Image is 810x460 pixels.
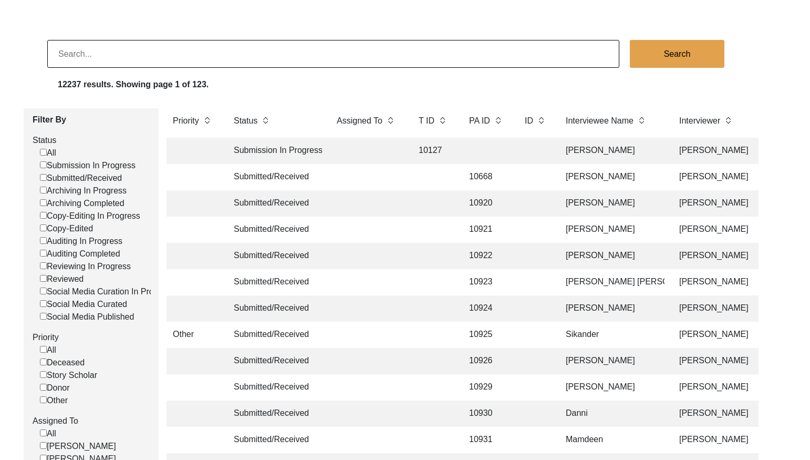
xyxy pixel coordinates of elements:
[40,371,47,378] input: Story Scholar
[463,295,510,322] td: 10924
[227,427,322,453] td: Submitted/Received
[463,374,510,401] td: 10929
[566,115,634,127] label: Interviewee Name
[40,356,85,369] label: Deceased
[40,237,47,244] input: Auditing In Progress
[40,210,140,222] label: Copy-Editing In Progress
[537,115,545,126] img: sort-button.png
[40,250,47,257] input: Auditing Completed
[559,217,664,243] td: [PERSON_NAME]
[559,190,664,217] td: [PERSON_NAME]
[40,442,47,449] input: [PERSON_NAME]
[40,260,131,273] label: Reviewing In Progress
[40,311,134,323] label: Social Media Published
[559,269,664,295] td: [PERSON_NAME] [PERSON_NAME]
[40,384,47,391] input: Donor
[40,199,47,206] input: Archiving Completed
[724,115,732,126] img: sort-button.png
[227,269,322,295] td: Submitted/Received
[40,298,127,311] label: Social Media Curated
[47,40,619,68] input: Search...
[227,138,322,164] td: Submission In Progress
[40,159,136,172] label: Submission In Progress
[40,344,56,356] label: All
[40,262,47,269] input: Reviewing In Progress
[227,217,322,243] td: Submitted/Received
[387,115,394,126] img: sort-button.png
[227,190,322,217] td: Submitted/Received
[638,115,645,126] img: sort-button.png
[412,138,454,164] td: 10127
[463,164,510,190] td: 10668
[40,172,122,185] label: Submitted/Received
[40,273,84,285] label: Reviewed
[33,415,151,427] label: Assigned To
[40,369,97,382] label: Story Scholar
[40,427,56,440] label: All
[40,394,68,407] label: Other
[469,115,490,127] label: PA ID
[463,322,510,348] td: 10925
[227,322,322,348] td: Submitted/Received
[559,427,664,453] td: Mamdeen
[40,235,122,248] label: Auditing In Progress
[679,115,720,127] label: Interviewer
[33,114,151,126] label: Filter By
[40,197,124,210] label: Archiving Completed
[33,331,151,344] label: Priority
[559,374,664,401] td: [PERSON_NAME]
[559,322,664,348] td: Sikander
[40,346,47,353] input: All
[40,288,47,294] input: Social Media Curation In Progress
[40,300,47,307] input: Social Media Curated
[262,115,269,126] img: sort-button.png
[463,243,510,269] td: 10922
[559,348,664,374] td: [PERSON_NAME]
[463,190,510,217] td: 10920
[463,269,510,295] td: 10923
[439,115,446,126] img: sort-button.png
[40,149,47,156] input: All
[40,396,47,403] input: Other
[40,382,70,394] label: Donor
[40,285,174,298] label: Social Media Curation In Progress
[419,115,434,127] label: T ID
[40,161,47,168] input: Submission In Progress
[40,359,47,365] input: Deceased
[227,348,322,374] td: Submitted/Received
[40,185,127,197] label: Archiving In Progress
[630,40,724,68] button: Search
[167,322,219,348] td: Other
[494,115,502,126] img: sort-button.png
[203,115,211,126] img: sort-button.png
[463,427,510,453] td: 10931
[40,248,120,260] label: Auditing Completed
[463,348,510,374] td: 10926
[559,295,664,322] td: [PERSON_NAME]
[40,187,47,193] input: Archiving In Progress
[559,164,664,190] td: [PERSON_NAME]
[227,243,322,269] td: Submitted/Received
[40,430,47,436] input: All
[227,374,322,401] td: Submitted/Received
[559,138,664,164] td: [PERSON_NAME]
[173,115,199,127] label: Priority
[40,440,116,453] label: [PERSON_NAME]
[463,217,510,243] td: 10921
[40,222,93,235] label: Copy-Edited
[559,401,664,427] td: Danni
[463,401,510,427] td: 10930
[40,224,47,231] input: Copy-Edited
[337,115,382,127] label: Assigned To
[227,164,322,190] td: Submitted/Received
[227,401,322,427] td: Submitted/Received
[227,295,322,322] td: Submitted/Received
[40,212,47,219] input: Copy-Editing In Progress
[559,243,664,269] td: [PERSON_NAME]
[40,174,47,181] input: Submitted/Received
[40,313,47,320] input: Social Media Published
[40,147,56,159] label: All
[33,134,151,147] label: Status
[525,115,533,127] label: ID
[40,275,47,282] input: Reviewed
